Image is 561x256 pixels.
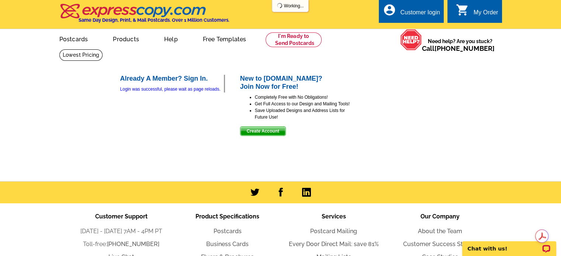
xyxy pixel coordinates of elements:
[310,228,357,235] a: Postcard Mailing
[420,213,460,220] span: Our Company
[456,3,469,17] i: shopping_cart
[277,3,283,8] img: loading...
[240,127,285,136] span: Create Account
[59,9,229,23] a: Same Day Design, Print, & Mail Postcards. Over 1 Million Customers.
[101,30,151,47] a: Products
[474,9,498,20] div: My Order
[68,240,174,249] li: Toll-free:
[240,126,286,136] button: Create Account
[120,86,224,92] div: Login was successful, please wait as page reloads.
[382,8,440,17] a: account_circle Customer login
[255,101,351,107] li: Get Full Access to our Design and Mailing Tools!
[403,241,477,248] a: Customer Success Stories
[456,8,498,17] a: shopping_cart My Order
[214,228,242,235] a: Postcards
[382,3,396,17] i: account_circle
[68,227,174,236] li: [DATE] - [DATE] 7AM - 4PM PT
[79,17,229,23] h4: Same Day Design, Print, & Mail Postcards. Over 1 Million Customers.
[152,30,190,47] a: Help
[400,9,440,20] div: Customer login
[255,94,351,101] li: Completely Free with No Obligations!
[422,38,498,52] span: Need help? Are you stuck?
[434,45,495,52] a: [PHONE_NUMBER]
[120,75,224,83] h2: Already A Member? Sign In.
[95,213,148,220] span: Customer Support
[457,233,561,256] iframe: LiveChat chat widget
[322,213,346,220] span: Services
[195,213,259,220] span: Product Specifications
[400,29,422,50] img: help
[255,107,351,120] li: Save Uploaded Designs and Address Lists for Future Use!
[107,241,159,248] a: [PHONE_NUMBER]
[206,241,249,248] a: Business Cards
[422,45,495,52] span: Call
[191,30,258,47] a: Free Templates
[418,228,462,235] a: About the Team
[48,30,100,47] a: Postcards
[289,241,379,248] a: Every Door Direct Mail: save 81%
[240,75,351,91] h2: New to [DOMAIN_NAME]? Join Now for Free!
